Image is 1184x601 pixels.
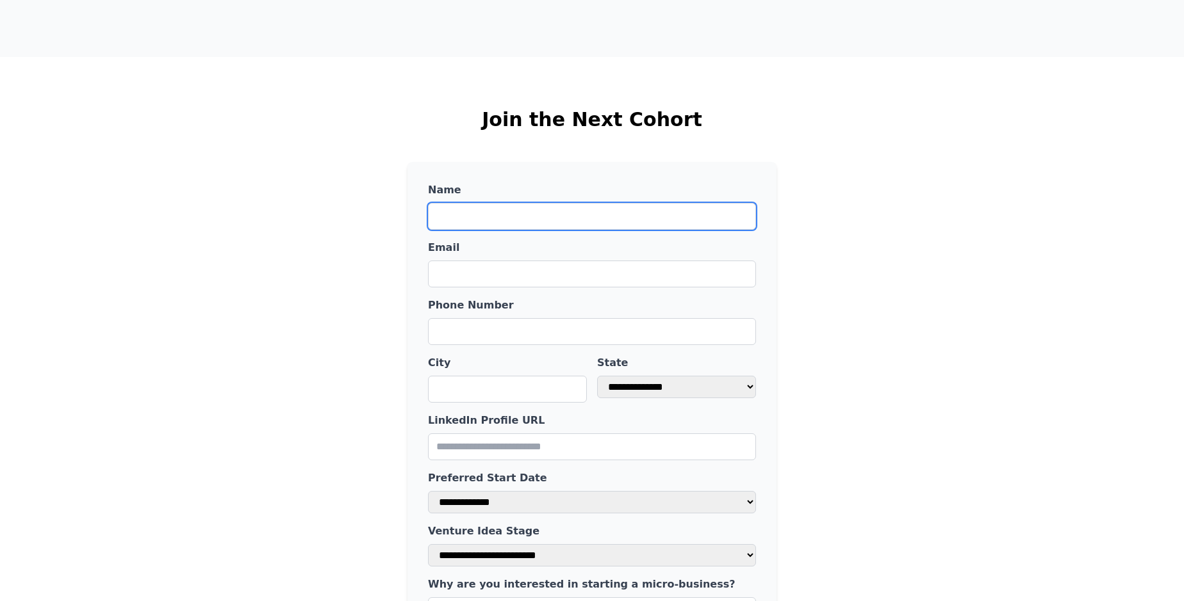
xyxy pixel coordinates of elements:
[428,355,587,371] label: City
[428,240,756,255] label: Email
[428,413,756,428] label: LinkedIn Profile URL
[428,524,756,539] label: Venture Idea Stage
[428,470,756,486] label: Preferred Start Date
[428,298,756,313] label: Phone Number
[192,108,992,131] h2: Join the Next Cohort
[597,355,756,371] label: State
[428,577,756,592] label: Why are you interested in starting a micro-business?
[428,182,756,198] label: Name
